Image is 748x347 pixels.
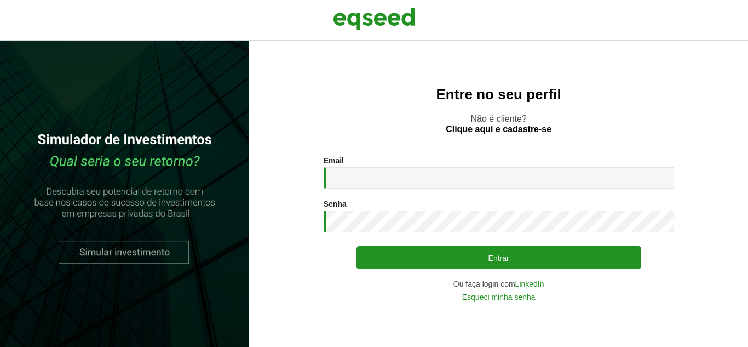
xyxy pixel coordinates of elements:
[271,113,726,134] p: Não é cliente?
[271,87,726,103] h2: Entre no seu perfil
[324,157,344,164] label: Email
[515,280,544,288] a: LinkedIn
[324,280,674,288] div: Ou faça login com
[356,246,641,269] button: Entrar
[462,293,536,301] a: Esqueci minha senha
[333,5,415,33] img: EqSeed Logo
[324,200,347,208] label: Senha
[446,125,551,134] a: Clique aqui e cadastre-se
